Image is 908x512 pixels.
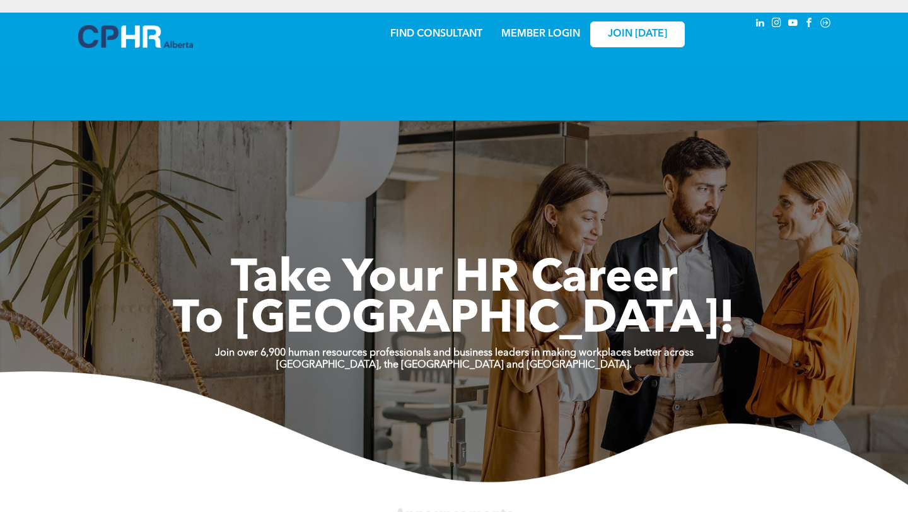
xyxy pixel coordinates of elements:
[173,298,735,343] span: To [GEOGRAPHIC_DATA]!
[802,16,816,33] a: facebook
[769,16,783,33] a: instagram
[78,25,193,48] img: A blue and white logo for cp alberta
[753,16,767,33] a: linkedin
[390,29,482,39] a: FIND CONSULTANT
[608,28,667,40] span: JOIN [DATE]
[818,16,832,33] a: Social network
[786,16,800,33] a: youtube
[276,360,632,370] strong: [GEOGRAPHIC_DATA], the [GEOGRAPHIC_DATA] and [GEOGRAPHIC_DATA].
[231,257,678,302] span: Take Your HR Career
[501,29,580,39] a: MEMBER LOGIN
[590,21,685,47] a: JOIN [DATE]
[215,348,694,358] strong: Join over 6,900 human resources professionals and business leaders in making workplaces better ac...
